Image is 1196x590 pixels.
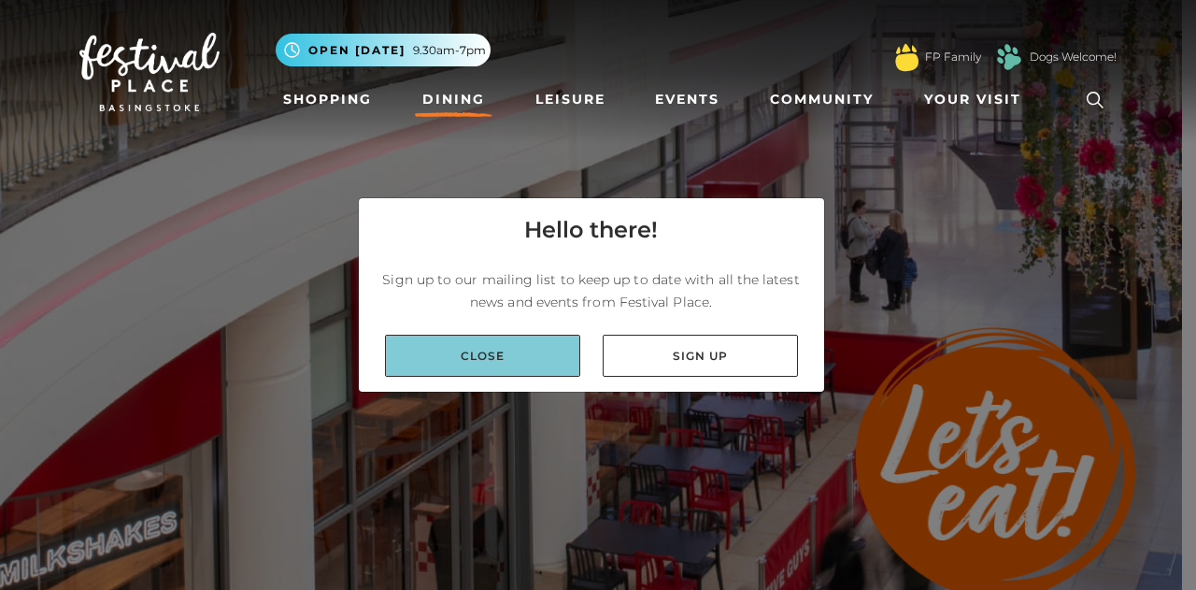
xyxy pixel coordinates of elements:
[413,42,486,59] span: 9.30am-7pm
[276,82,379,117] a: Shopping
[1030,49,1117,65] a: Dogs Welcome!
[276,34,491,66] button: Open [DATE] 9.30am-7pm
[385,335,580,377] a: Close
[374,268,809,313] p: Sign up to our mailing list to keep up to date with all the latest news and events from Festival ...
[79,33,220,111] img: Festival Place Logo
[528,82,613,117] a: Leisure
[308,42,406,59] span: Open [DATE]
[925,49,981,65] a: FP Family
[603,335,798,377] a: Sign up
[415,82,492,117] a: Dining
[648,82,727,117] a: Events
[524,213,658,247] h4: Hello there!
[917,82,1038,117] a: Your Visit
[924,90,1021,109] span: Your Visit
[762,82,881,117] a: Community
